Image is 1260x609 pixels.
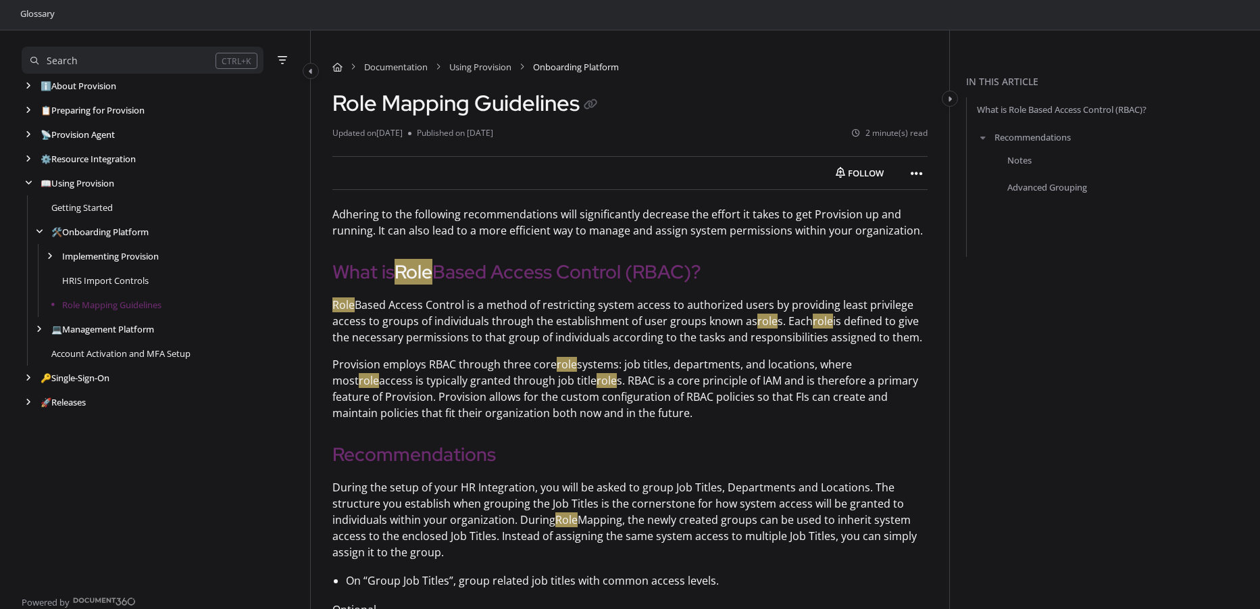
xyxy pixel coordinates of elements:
[757,314,778,328] mark: role
[332,440,928,468] h2: Recommendations
[942,91,958,107] button: Category toggle
[364,60,428,74] a: Documentation
[41,103,145,117] a: Preparing for Provision
[332,258,928,286] h2: What is Based Access Control (RBAC)?
[22,104,35,117] div: arrow
[22,153,35,166] div: arrow
[408,127,493,140] li: Published on [DATE]
[1007,153,1032,167] a: Notes
[41,396,51,408] span: 🚀
[332,479,928,560] p: During the setup of your HR Integration, you will be asked to group Job Titles, Departments and L...
[22,47,263,74] button: Search
[994,130,1071,144] a: Recommendations
[597,373,617,388] mark: role
[47,53,78,68] div: Search
[19,5,56,22] a: Glossary
[346,571,928,591] li: On “Group Job Titles”, group related job titles with common access levels.
[62,298,161,312] a: Role Mapping Guidelines
[332,60,343,74] a: Home
[51,226,62,238] span: 🛠️
[51,322,154,336] a: Management Platform
[51,323,62,335] span: 💻
[332,297,355,312] mark: Role
[41,176,114,190] a: Using Provision
[555,512,578,527] mark: Role
[303,63,319,79] button: Category toggle
[41,371,109,385] a: Single-Sign-On
[22,80,35,93] div: arrow
[51,201,113,214] a: Getting Started
[22,372,35,385] div: arrow
[41,177,51,189] span: 📖
[1007,180,1087,194] a: Advanced Grouping
[41,372,51,384] span: 🔑
[51,225,149,239] a: Onboarding Platform
[359,373,379,388] mark: role
[62,249,159,263] a: Implementing Provision
[906,162,928,184] button: Article more options
[395,259,432,285] mark: Role
[22,128,35,141] div: arrow
[41,153,51,165] span: ⚙️
[274,52,291,68] button: Filter
[41,80,51,92] span: ℹ️
[813,314,833,328] mark: role
[332,297,928,345] p: Based Access Control is a method of restricting system access to authorized users by providing le...
[41,152,136,166] a: Resource Integration
[41,395,86,409] a: Releases
[533,60,619,74] span: Onboarding Platform
[62,274,149,287] a: HRIS Import Controls
[977,130,989,145] button: arrow
[332,90,601,116] h1: Role Mapping Guidelines
[580,95,601,116] button: Copy link of Role Mapping Guidelines
[22,595,70,609] span: Powered by
[449,60,511,74] a: Using Provision
[216,53,257,69] div: CTRL+K
[22,396,35,409] div: arrow
[557,357,577,372] mark: role
[852,127,928,140] li: 2 minute(s) read
[41,128,115,141] a: Provision Agent
[332,127,408,140] li: Updated on [DATE]
[32,323,46,336] div: arrow
[977,103,1146,116] a: What is Role Based Access Control (RBAC)?
[43,250,57,263] div: arrow
[32,226,46,239] div: arrow
[22,177,35,190] div: arrow
[41,79,116,93] a: About Provision
[824,162,895,184] button: Follow
[51,347,191,360] a: Account Activation and MFA Setup
[22,593,136,609] a: Powered by Document360 - opens in a new tab
[73,598,136,606] img: Document360
[332,356,928,421] p: Provision employs RBAC through three core systems: job titles, departments, and locations, where ...
[41,104,51,116] span: 📋
[41,128,51,141] span: 📡
[332,206,928,239] p: Adhering to the following recommendations will significantly decrease the effort it takes to get ...
[966,74,1255,89] div: In this article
